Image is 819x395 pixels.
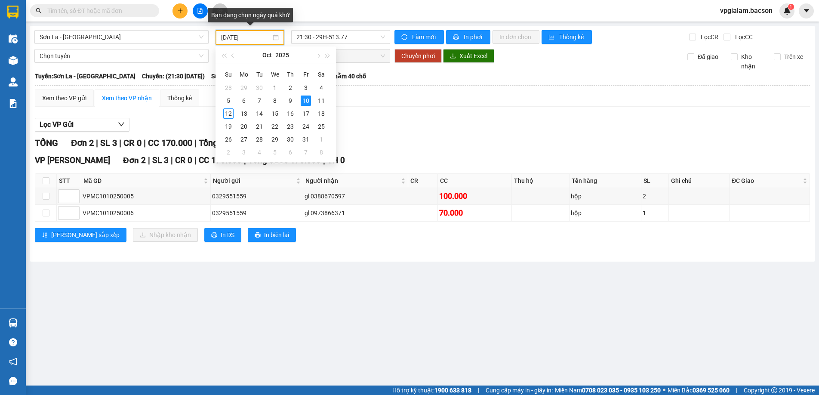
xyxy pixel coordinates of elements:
[267,146,283,159] td: 2025-11-05
[239,108,249,119] div: 13
[732,32,754,42] span: Lọc CC
[314,133,329,146] td: 2025-11-01
[267,107,283,120] td: 2025-10-15
[270,147,280,157] div: 5
[643,191,667,201] div: 2
[254,83,265,93] div: 30
[175,155,192,165] span: CR 0
[102,93,152,103] div: Xem theo VP nhận
[239,96,249,106] div: 6
[713,5,779,16] span: vpgialam.bacson
[285,96,296,106] div: 9
[236,146,252,159] td: 2025-11-03
[254,121,265,132] div: 21
[36,8,42,14] span: search
[512,174,570,188] th: Thu hộ
[459,51,487,61] span: Xuất Excel
[285,83,296,93] div: 2
[571,191,640,201] div: hộp
[283,146,298,159] td: 2025-11-06
[542,30,592,44] button: bar-chartThống kê
[789,4,792,10] span: 1
[213,176,294,185] span: Người gửi
[663,389,665,392] span: ⚪️
[236,133,252,146] td: 2025-10-27
[212,3,228,19] button: aim
[142,71,205,81] span: Chuyến: (21:30 [DATE])
[443,49,494,63] button: downloadXuất Excel
[412,32,437,42] span: Làm mới
[316,96,326,106] div: 11
[571,208,640,218] div: hộp
[464,32,483,42] span: In phơi
[267,94,283,107] td: 2025-10-08
[239,134,249,145] div: 27
[133,228,198,242] button: downloadNhập kho nhận
[252,133,267,146] td: 2025-10-28
[298,120,314,133] td: 2025-10-24
[453,34,460,41] span: printer
[582,387,661,394] strong: 0708 023 035 - 0935 103 250
[9,358,17,366] span: notification
[669,174,730,188] th: Ghi chú
[296,49,385,62] span: Chọn chuyến
[270,108,280,119] div: 15
[236,81,252,94] td: 2025-09-29
[732,176,801,185] span: ĐC Giao
[799,3,814,19] button: caret-down
[738,52,767,71] span: Kho nhận
[35,155,110,165] span: VP [PERSON_NAME]
[668,386,730,395] span: Miền Bắc
[450,53,456,60] span: download
[283,94,298,107] td: 2025-10-09
[123,138,142,148] span: CR 0
[221,230,234,240] span: In DS
[171,155,173,165] span: |
[144,138,146,148] span: |
[118,121,125,128] span: down
[252,68,267,81] th: Tu
[446,30,490,44] button: printerIn phơi
[96,138,98,148] span: |
[83,191,209,201] div: VPMC1010250005
[314,68,329,81] th: Sa
[148,138,192,148] span: CC 170.000
[223,96,234,106] div: 5
[40,31,203,43] span: Sơn La - Hà Nội
[212,191,302,201] div: 0329551559
[283,107,298,120] td: 2025-10-16
[83,208,209,218] div: VPMC1010250006
[221,107,236,120] td: 2025-10-12
[148,155,150,165] span: |
[211,71,260,81] span: Số xe: 29H-513.77
[35,73,135,80] b: Tuyến: Sơn La - [GEOGRAPHIC_DATA]
[285,108,296,119] div: 16
[172,3,188,19] button: plus
[221,133,236,146] td: 2025-10-26
[223,108,234,119] div: 12
[283,133,298,146] td: 2025-10-30
[254,134,265,145] div: 28
[236,94,252,107] td: 2025-10-06
[694,52,722,62] span: Đã giao
[392,386,471,395] span: Hỗ trợ kỹ thuật:
[771,387,777,393] span: copyright
[83,176,202,185] span: Mã GD
[316,121,326,132] div: 25
[285,147,296,157] div: 6
[221,68,236,81] th: Su
[267,133,283,146] td: 2025-10-29
[394,30,444,44] button: syncLàm mới
[298,107,314,120] td: 2025-10-17
[221,94,236,107] td: 2025-10-05
[223,121,234,132] div: 19
[267,68,283,81] th: We
[298,146,314,159] td: 2025-11-07
[221,33,271,42] input: 10/10/2025
[305,176,399,185] span: Người nhận
[193,3,208,19] button: file-add
[298,68,314,81] th: Fr
[236,107,252,120] td: 2025-10-13
[394,49,442,63] button: Chuyển phơi
[152,155,169,165] span: SL 3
